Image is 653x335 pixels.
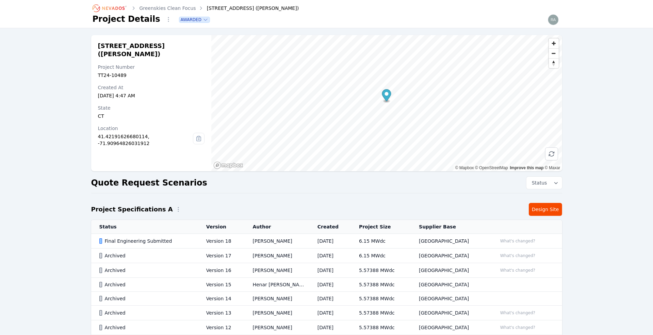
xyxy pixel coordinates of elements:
a: Design Site [529,203,562,216]
tr: ArchivedVersion 12[PERSON_NAME][DATE]5.57388 MWdc[GEOGRAPHIC_DATA]What's changed? [91,320,562,335]
tr: ArchivedVersion 16[PERSON_NAME][DATE]5.57388 MWdc[GEOGRAPHIC_DATA]What's changed? [91,263,562,278]
td: [PERSON_NAME] [245,249,309,263]
td: 5.57388 MWdc [351,278,411,292]
td: [DATE] [309,306,351,320]
div: [DATE] 4:47 AM [98,92,205,99]
td: [DATE] [309,320,351,335]
td: Version 14 [198,292,245,306]
td: [PERSON_NAME] [245,263,309,278]
div: TT24-10489 [98,72,205,79]
td: Version 12 [198,320,245,335]
td: [PERSON_NAME] [245,234,309,249]
td: [GEOGRAPHIC_DATA] [411,234,489,249]
td: Version 15 [198,278,245,292]
tr: ArchivedVersion 15Henar [PERSON_NAME][DATE]5.57388 MWdc[GEOGRAPHIC_DATA] [91,278,562,292]
div: Archived [99,324,195,331]
div: [STREET_ADDRESS] ([PERSON_NAME]) [197,5,299,12]
th: Author [245,220,309,234]
button: What's changed? [497,267,538,274]
div: Location [98,125,193,132]
td: Version 13 [198,306,245,320]
td: Version 16 [198,263,245,278]
span: Reset bearing to north [549,59,559,68]
div: Archived [99,281,195,288]
span: Status [529,179,547,186]
td: [PERSON_NAME] [245,292,309,306]
td: [PERSON_NAME] [245,306,309,320]
div: Final Engineering Submitted [99,238,195,244]
a: OpenStreetMap [475,165,508,170]
th: Created [309,220,351,234]
nav: Breadcrumb [93,3,299,14]
td: 5.57388 MWdc [351,292,411,306]
span: Zoom out [549,49,559,58]
th: Project Size [351,220,411,234]
td: [DATE] [309,278,351,292]
td: 6.15 MWdc [351,249,411,263]
button: What's changed? [497,252,538,259]
td: [GEOGRAPHIC_DATA] [411,278,489,292]
button: Zoom in [549,38,559,48]
button: Awarded [179,17,210,22]
button: What's changed? [497,309,538,317]
td: [GEOGRAPHIC_DATA] [411,306,489,320]
div: Created At [98,84,205,91]
a: Greenskies Clean Focus [140,5,196,12]
img: raymond.aber@nevados.solar [548,14,559,25]
tr: ArchivedVersion 13[PERSON_NAME][DATE]5.57388 MWdc[GEOGRAPHIC_DATA]What's changed? [91,306,562,320]
tr: ArchivedVersion 17[PERSON_NAME][DATE]6.15 MWdc[GEOGRAPHIC_DATA]What's changed? [91,249,562,263]
td: [GEOGRAPHIC_DATA] [411,320,489,335]
button: What's changed? [497,324,538,331]
td: Version 17 [198,249,245,263]
a: Maxar [545,165,560,170]
div: Archived [99,267,195,274]
td: Henar [PERSON_NAME] [245,278,309,292]
canvas: Map [211,35,562,171]
h2: Quote Request Scenarios [91,177,207,188]
div: Project Number [98,64,205,70]
div: State [98,105,205,111]
a: Mapbox [455,165,474,170]
td: [PERSON_NAME] [245,320,309,335]
a: Improve this map [510,165,543,170]
div: Archived [99,295,195,302]
h2: Project Specifications A [91,205,173,214]
td: Version 18 [198,234,245,249]
div: CT [98,113,205,119]
a: Mapbox homepage [213,161,243,169]
h1: Project Details [93,14,160,25]
div: Archived [99,252,195,259]
div: Map marker [382,89,391,103]
td: [DATE] [309,234,351,249]
th: Status [91,220,198,234]
td: 5.57388 MWdc [351,263,411,278]
div: 41.42191626680114, -71.90964826031912 [98,133,193,147]
button: Status [526,177,562,189]
div: Archived [99,309,195,316]
tr: Final Engineering SubmittedVersion 18[PERSON_NAME][DATE]6.15 MWdc[GEOGRAPHIC_DATA]What's changed? [91,234,562,249]
td: [DATE] [309,263,351,278]
button: Reset bearing to north [549,58,559,68]
td: [GEOGRAPHIC_DATA] [411,292,489,306]
button: What's changed? [497,237,538,245]
button: Zoom out [549,48,559,58]
h2: [STREET_ADDRESS] ([PERSON_NAME]) [98,42,205,58]
td: 6.15 MWdc [351,234,411,249]
th: Version [198,220,245,234]
th: Supplier Base [411,220,489,234]
tr: ArchivedVersion 14[PERSON_NAME][DATE]5.57388 MWdc[GEOGRAPHIC_DATA] [91,292,562,306]
td: 5.57388 MWdc [351,306,411,320]
td: 5.57388 MWdc [351,320,411,335]
td: [GEOGRAPHIC_DATA] [411,249,489,263]
td: [DATE] [309,249,351,263]
td: [GEOGRAPHIC_DATA] [411,263,489,278]
td: [DATE] [309,292,351,306]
